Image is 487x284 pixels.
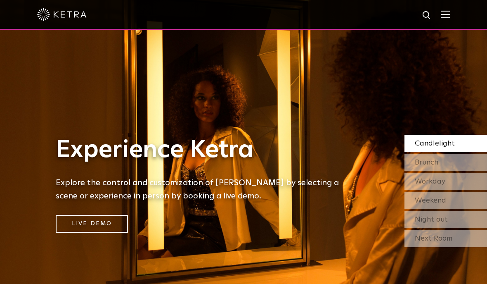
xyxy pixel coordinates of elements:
[415,159,438,166] span: Brunch
[56,136,349,164] h1: Experience Ketra
[37,8,87,21] img: ketra-logo-2019-white
[404,230,487,247] div: Next Room
[415,140,455,147] span: Candlelight
[415,197,446,204] span: Weekend
[441,10,450,18] img: Hamburger%20Nav.svg
[56,215,128,233] a: Live Demo
[422,10,432,21] img: search icon
[415,178,445,185] span: Workday
[56,176,349,203] h5: Explore the control and customization of [PERSON_NAME] by selecting a scene or experience in pers...
[415,216,448,223] span: Night out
